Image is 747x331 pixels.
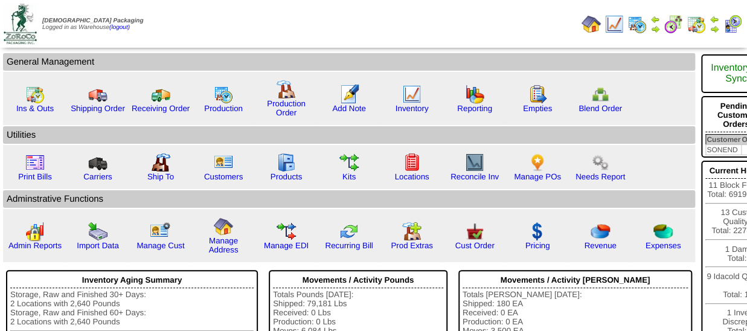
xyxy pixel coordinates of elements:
[465,222,484,241] img: cust_order.png
[136,241,184,250] a: Manage Cust
[42,18,143,31] span: Logged in as Warehouse
[525,241,550,250] a: Pricing
[582,14,601,34] img: home.gif
[591,153,610,172] img: workflow.png
[151,153,170,172] img: factory2.gif
[147,172,174,181] a: Ship To
[264,241,309,250] a: Manage EDI
[332,104,366,113] a: Add Note
[25,153,45,172] img: invoice2.gif
[325,241,373,250] a: Recurring Bill
[455,241,494,250] a: Cust Order
[450,172,499,181] a: Reconcile Inv
[528,222,547,241] img: dollar.gif
[273,272,443,288] div: Movements / Activity Pounds
[271,172,303,181] a: Products
[150,222,172,241] img: managecust.png
[3,190,695,208] td: Adminstrative Functions
[267,99,306,117] a: Production Order
[391,241,433,250] a: Prod Extras
[650,24,660,34] img: arrowright.gif
[591,85,610,104] img: network.png
[3,126,695,144] td: Utilities
[3,53,695,71] td: General Management
[650,14,660,24] img: arrowleft.gif
[25,85,45,104] img: calendarinout.gif
[83,172,112,181] a: Carriers
[591,222,610,241] img: pie_chart.png
[277,153,296,172] img: cabinet.gif
[528,153,547,172] img: po.png
[465,85,484,104] img: graph.gif
[514,172,561,181] a: Manage POs
[16,104,54,113] a: Ins & Outs
[8,241,62,250] a: Admin Reports
[584,241,616,250] a: Revenue
[151,85,170,104] img: truck2.gif
[653,222,673,241] img: pie_chart2.png
[18,172,52,181] a: Print Bills
[664,14,683,34] img: calendarblend.gif
[627,14,647,34] img: calendarprod.gif
[88,153,107,172] img: truck3.gif
[4,4,37,44] img: zoroco-logo-small.webp
[710,24,719,34] img: arrowright.gif
[457,104,492,113] a: Reporting
[342,172,356,181] a: Kits
[339,85,359,104] img: orders.gif
[528,85,547,104] img: workorder.gif
[132,104,190,113] a: Receiving Order
[396,104,429,113] a: Inventory
[394,172,429,181] a: Locations
[579,104,622,113] a: Blend Order
[77,241,119,250] a: Import Data
[402,222,422,241] img: prodextras.gif
[463,272,688,288] div: Movements / Activity [PERSON_NAME]
[25,222,45,241] img: graph2.png
[687,14,706,34] img: calendarinout.gif
[465,153,484,172] img: line_graph2.gif
[339,222,359,241] img: reconcile.gif
[710,14,719,24] img: arrowleft.gif
[10,272,254,288] div: Inventory Aging Summary
[204,104,243,113] a: Production
[88,222,107,241] img: import.gif
[277,222,296,241] img: edi.gif
[277,80,296,99] img: factory.gif
[204,172,243,181] a: Customers
[88,85,107,104] img: truck.gif
[109,24,130,31] a: (logout)
[706,135,742,145] th: Customer
[339,153,359,172] img: workflow.gif
[209,236,239,254] a: Manage Address
[706,145,742,155] td: SONEND
[523,104,552,113] a: Empties
[646,241,681,250] a: Expenses
[402,153,422,172] img: locations.gif
[214,85,233,104] img: calendarprod.gif
[214,153,233,172] img: customers.gif
[71,104,125,113] a: Shipping Order
[723,14,742,34] img: calendarcustomer.gif
[604,14,624,34] img: line_graph.gif
[42,18,143,24] span: [DEMOGRAPHIC_DATA] Packaging
[214,217,233,236] img: home.gif
[575,172,625,181] a: Needs Report
[402,85,422,104] img: line_graph.gif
